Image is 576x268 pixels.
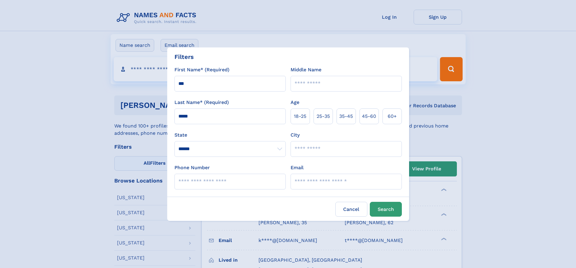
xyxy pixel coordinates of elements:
label: State [174,131,286,139]
span: 25‑35 [317,113,330,120]
span: 35‑45 [339,113,353,120]
label: Age [291,99,299,106]
label: Last Name* (Required) [174,99,229,106]
div: Filters [174,52,194,61]
label: City [291,131,300,139]
span: 60+ [388,113,397,120]
span: 18‑25 [294,113,306,120]
label: Cancel [335,202,367,217]
label: Middle Name [291,66,321,73]
label: Email [291,164,304,171]
label: First Name* (Required) [174,66,229,73]
label: Phone Number [174,164,210,171]
button: Search [370,202,402,217]
span: 45‑60 [362,113,376,120]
